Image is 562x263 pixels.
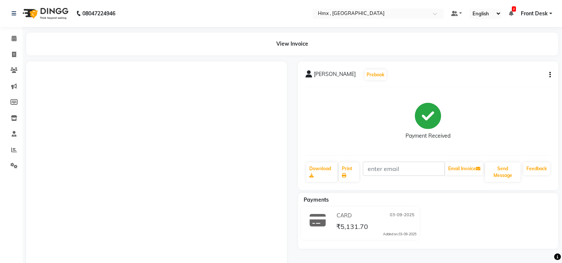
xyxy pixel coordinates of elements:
[306,162,337,182] a: Download
[365,70,386,80] button: Prebook
[512,6,516,12] span: 2
[509,10,513,17] a: 2
[383,232,416,237] div: Added on 03-09-2025
[337,212,352,220] span: CARD
[363,162,445,176] input: enter email
[523,162,550,175] a: Feedback
[390,212,414,220] span: 03-09-2025
[445,162,483,175] button: Email Invoice
[339,162,359,182] a: Print
[26,33,558,55] div: View Invoice
[304,196,329,203] span: Payments
[336,222,368,233] span: ₹5,131.70
[19,3,70,24] img: logo
[405,132,450,140] div: Payment Received
[82,3,115,24] b: 08047224946
[485,162,520,182] button: Send Message
[521,10,548,18] span: Front Desk
[314,70,356,81] span: [PERSON_NAME]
